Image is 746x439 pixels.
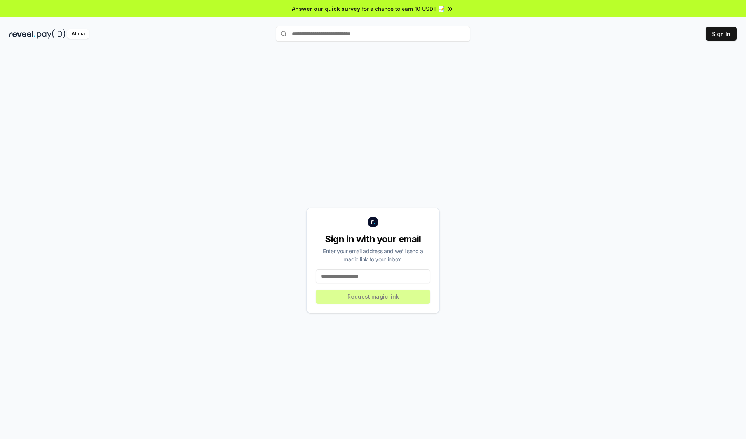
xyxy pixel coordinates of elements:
img: logo_small [368,217,378,227]
span: for a chance to earn 10 USDT 📝 [362,5,445,13]
div: Alpha [67,29,89,39]
span: Answer our quick survey [292,5,360,13]
img: reveel_dark [9,29,35,39]
button: Sign In [706,27,737,41]
div: Sign in with your email [316,233,430,245]
img: pay_id [37,29,66,39]
div: Enter your email address and we’ll send a magic link to your inbox. [316,247,430,263]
